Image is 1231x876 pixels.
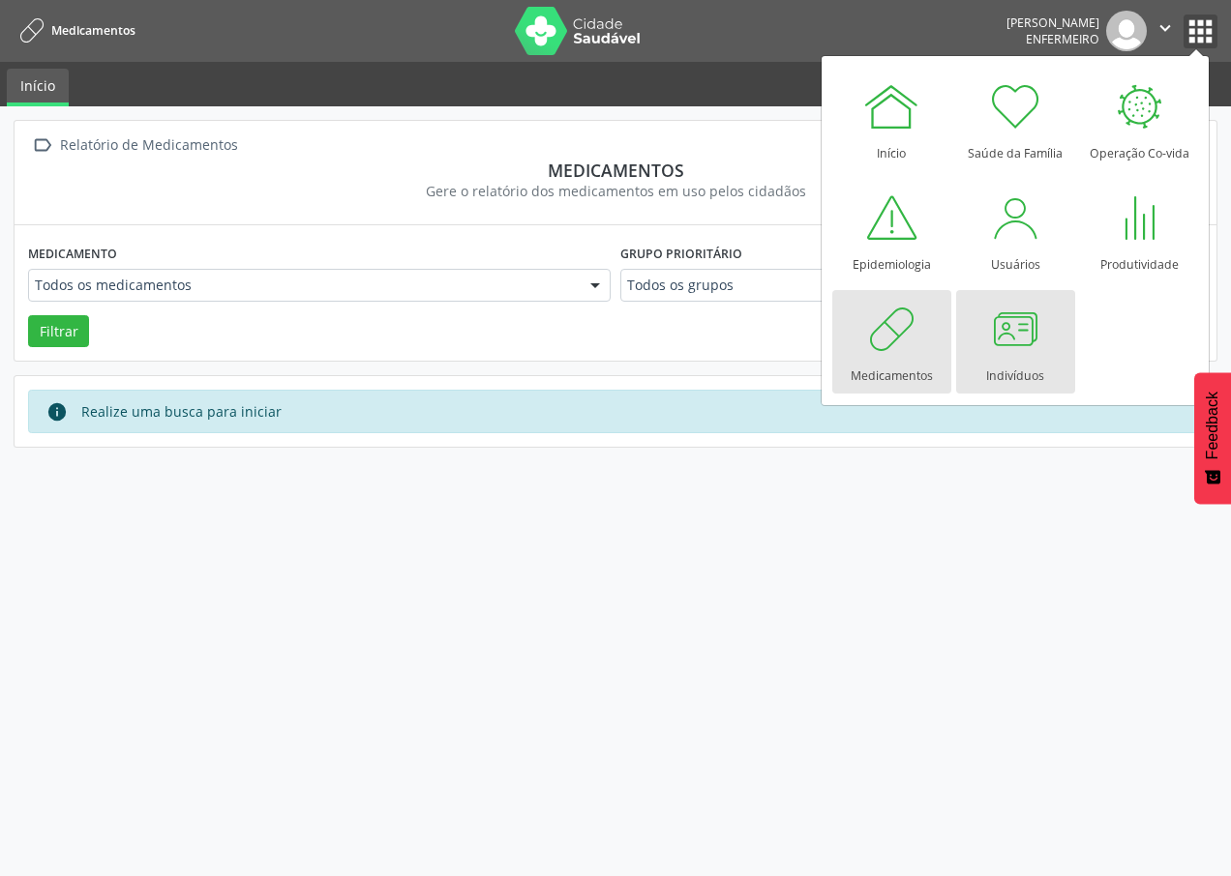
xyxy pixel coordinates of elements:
[28,239,117,269] label: Medicamento
[28,131,241,160] a:  Relatório de Medicamentos
[956,179,1075,282] a: Usuários
[28,131,56,160] i: 
[46,401,68,423] i: info
[1006,15,1099,31] div: [PERSON_NAME]
[1194,372,1231,504] button: Feedback - Mostrar pesquisa
[28,315,89,348] button: Filtrar
[51,22,135,39] span: Medicamentos
[7,69,69,106] a: Início
[832,68,951,171] a: Início
[14,15,135,46] a: Medicamentos
[28,181,1203,201] div: Gere o relatório dos medicamentos em uso pelos cidadãos
[35,276,571,295] span: Todos os medicamentos
[1147,11,1184,51] button: 
[956,68,1075,171] a: Saúde da Família
[81,401,282,423] div: Realize uma busca para iniciar
[832,290,951,394] a: Medicamentos
[1106,11,1147,51] img: img
[1080,179,1199,282] a: Produtividade
[832,179,951,282] a: Epidemiologia
[1155,17,1176,39] i: 
[1204,392,1221,459] span: Feedback
[56,131,241,160] div: Relatório de Medicamentos
[1080,68,1199,171] a: Operação Co-vida
[28,160,1203,181] div: Medicamentos
[956,290,1075,394] a: Indivíduos
[1026,31,1099,47] span: Enfermeiro
[1184,15,1217,48] button: apps
[620,239,742,269] label: Grupo prioritário
[627,276,1163,295] span: Todos os grupos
